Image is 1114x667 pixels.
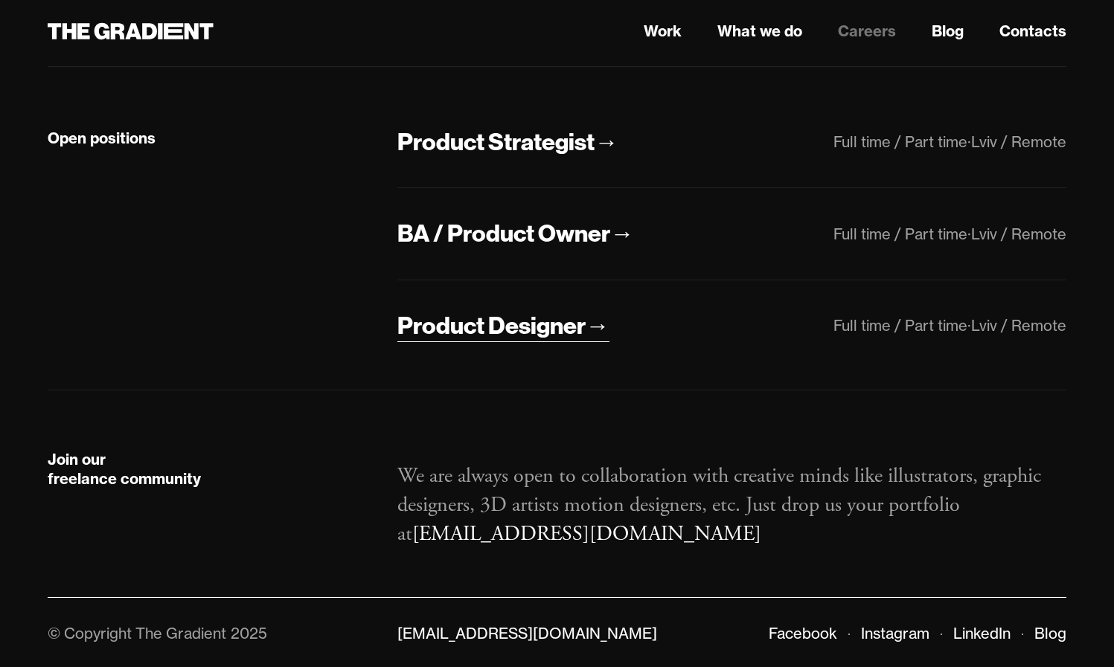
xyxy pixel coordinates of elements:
[644,20,682,42] a: Work
[971,316,1066,335] div: Lviv / Remote
[397,310,586,341] div: Product Designer
[397,218,634,250] a: BA / Product Owner→
[586,310,609,341] div: →
[833,316,967,335] div: Full time / Part time
[48,450,201,488] strong: Join our freelance community
[953,624,1011,642] a: LinkedIn
[999,20,1066,42] a: Contacts
[833,132,967,151] div: Full time / Part time
[967,132,971,151] div: ·
[412,521,761,547] a: [EMAIL_ADDRESS][DOMAIN_NAME]
[595,126,618,158] div: →
[838,20,896,42] a: Careers
[861,624,929,642] a: Instagram
[833,225,967,243] div: Full time / Part time
[610,218,634,249] div: →
[397,218,610,249] div: BA / Product Owner
[769,624,837,642] a: Facebook
[971,132,1066,151] div: Lviv / Remote
[397,624,657,642] a: [EMAIL_ADDRESS][DOMAIN_NAME]
[971,225,1066,243] div: Lviv / Remote
[397,462,1066,550] p: We are always open to collaboration with creative minds like illustrators, graphic designers, 3D ...
[397,310,609,342] a: Product Designer→
[967,225,971,243] div: ·
[397,126,595,158] div: Product Strategist
[967,316,971,335] div: ·
[717,20,802,42] a: What we do
[48,129,156,147] strong: Open positions
[48,624,226,642] div: © Copyright The Gradient
[932,20,964,42] a: Blog
[1034,624,1066,642] a: Blog
[397,126,618,158] a: Product Strategist→
[231,624,267,642] div: 2025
